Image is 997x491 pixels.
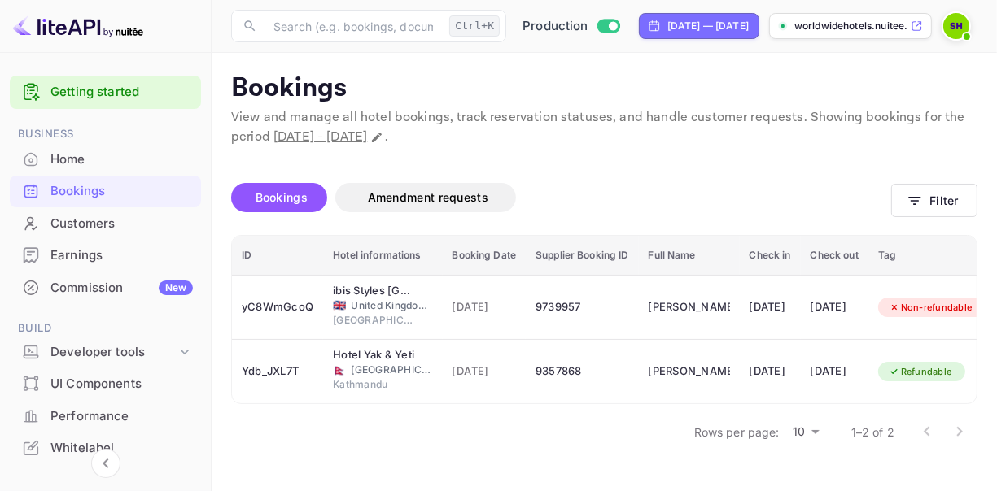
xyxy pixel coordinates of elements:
[10,144,201,174] a: Home
[649,294,730,320] div: Paul Smith
[50,279,193,298] div: Commission
[523,17,588,36] span: Production
[878,362,963,382] div: Refundable
[851,424,894,441] p: 1–2 of 2
[811,294,859,320] div: [DATE]
[10,76,201,109] div: Getting started
[10,208,201,240] div: Customers
[50,150,193,169] div: Home
[256,190,308,204] span: Bookings
[333,283,414,299] div: ibis Styles Manchester Portland Hotel
[10,272,201,304] div: CommissionNew
[694,424,780,441] p: Rows per page:
[50,375,193,393] div: UI Components
[231,72,977,105] p: Bookings
[333,313,414,328] span: [GEOGRAPHIC_DATA]
[13,13,143,39] img: LiteAPI logo
[750,358,791,385] div: [DATE]
[878,298,983,318] div: Non-refundable
[811,358,859,385] div: [DATE]
[10,240,201,270] a: Earnings
[10,240,201,272] div: Earnings
[50,407,193,426] div: Performance
[10,401,201,431] a: Performance
[750,294,791,320] div: [DATE]
[891,184,977,217] button: Filter
[667,19,749,33] div: [DATE] — [DATE]
[10,401,201,432] div: Performance
[369,129,385,146] button: Change date range
[786,420,825,444] div: 10
[159,280,193,295] div: New
[453,298,517,316] span: [DATE]
[10,368,201,400] div: UI Components
[50,83,193,102] a: Getting started
[333,300,346,311] span: United Kingdom of Great Britain and Northern Ireland
[443,236,527,276] th: Booking Date
[10,272,201,302] a: CommissionNew
[868,236,996,276] th: Tag
[232,236,323,276] th: ID
[352,298,433,313] span: United Kingdom of [GEOGRAPHIC_DATA] and [GEOGRAPHIC_DATA]
[231,183,891,212] div: account-settings tabs
[10,176,201,207] div: Bookings
[50,215,193,233] div: Customers
[273,128,367,146] span: [DATE] - [DATE]
[50,246,193,265] div: Earnings
[10,432,201,463] a: Whitelabel
[943,13,969,39] img: Sheila Hunter
[333,377,414,392] span: Kathmandu
[231,108,977,147] p: View and manage all hotel bookings, track reservation statuses, and handle customer requests. Sho...
[10,368,201,398] a: UI Components
[50,182,193,201] div: Bookings
[740,236,801,276] th: Check in
[639,236,740,276] th: Full Name
[10,125,201,143] span: Business
[368,190,488,204] span: Amendment requests
[453,363,517,380] span: [DATE]
[801,236,868,276] th: Check out
[242,358,313,385] div: Ydb_JXL7T
[10,432,201,464] div: Whitelabel
[10,338,201,367] div: Developer tools
[794,19,907,33] p: worldwidehotels.nuitee...
[50,439,193,458] div: Whitelabel
[10,319,201,337] span: Build
[516,17,626,36] div: Switch to Sandbox mode
[649,358,730,385] div: Mandave Nijjar
[10,176,201,206] a: Bookings
[526,236,638,276] th: Supplier Booking ID
[536,294,628,320] div: 9739957
[242,294,313,320] div: yC8WmGcoQ
[10,208,201,238] a: Customers
[91,449,120,478] button: Collapse navigation
[536,358,628,385] div: 9357868
[352,363,433,377] span: [GEOGRAPHIC_DATA]
[333,365,346,376] span: Nepal
[50,343,177,362] div: Developer tools
[264,10,443,42] input: Search (e.g. bookings, documentation)
[323,236,442,276] th: Hotel informations
[10,144,201,176] div: Home
[333,347,414,363] div: Hotel Yak & Yeti
[449,15,500,37] div: Ctrl+K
